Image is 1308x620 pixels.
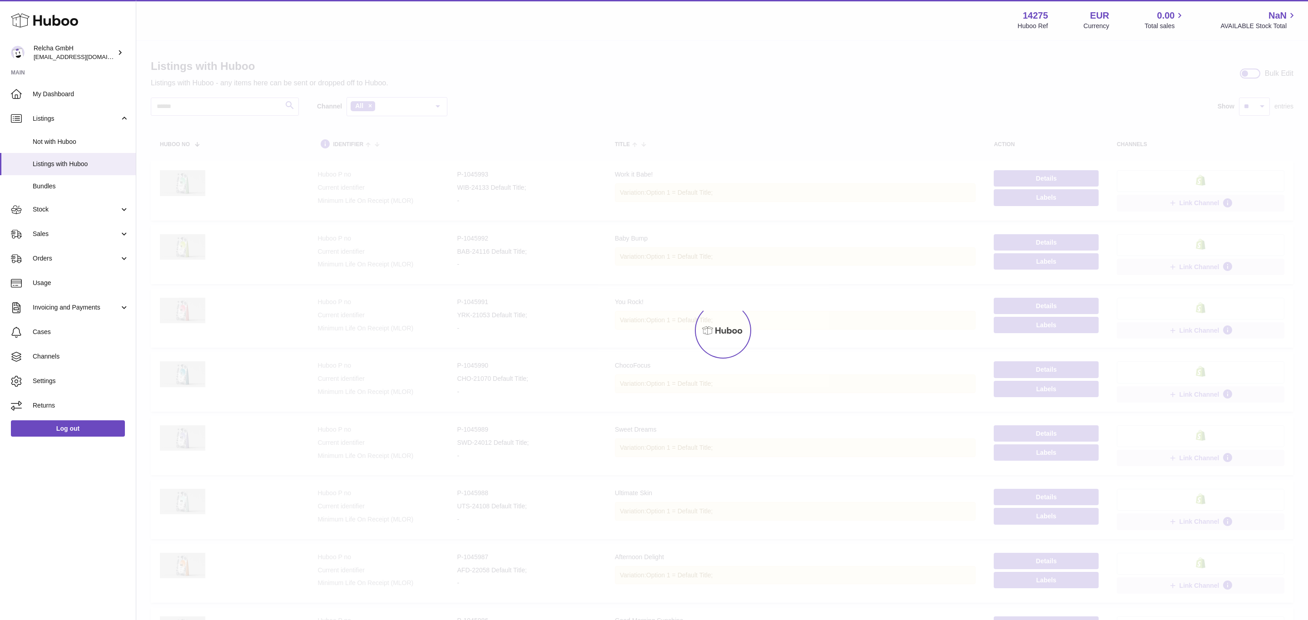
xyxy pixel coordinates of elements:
span: Orders [33,254,119,263]
span: AVAILABLE Stock Total [1220,22,1297,30]
span: My Dashboard [33,90,129,98]
span: [EMAIL_ADDRESS][DOMAIN_NAME] [34,53,134,60]
span: NaN [1268,10,1287,22]
a: 0.00 Total sales [1144,10,1185,30]
strong: 14275 [1023,10,1048,22]
span: Not with Huboo [33,138,129,146]
img: internalAdmin-14275@internal.huboo.com [11,46,25,59]
span: Listings with Huboo [33,160,129,168]
div: Relcha GmbH [34,44,115,61]
span: Stock [33,205,119,214]
span: Usage [33,279,129,287]
div: Huboo Ref [1018,22,1048,30]
span: Settings [33,377,129,385]
span: Returns [33,401,129,410]
span: 0.00 [1157,10,1175,22]
strong: EUR [1090,10,1109,22]
a: NaN AVAILABLE Stock Total [1220,10,1297,30]
span: Total sales [1144,22,1185,30]
span: Channels [33,352,129,361]
span: Listings [33,114,119,123]
span: Invoicing and Payments [33,303,119,312]
span: Bundles [33,182,129,191]
span: Sales [33,230,119,238]
a: Log out [11,420,125,437]
div: Currency [1084,22,1110,30]
span: Cases [33,328,129,336]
